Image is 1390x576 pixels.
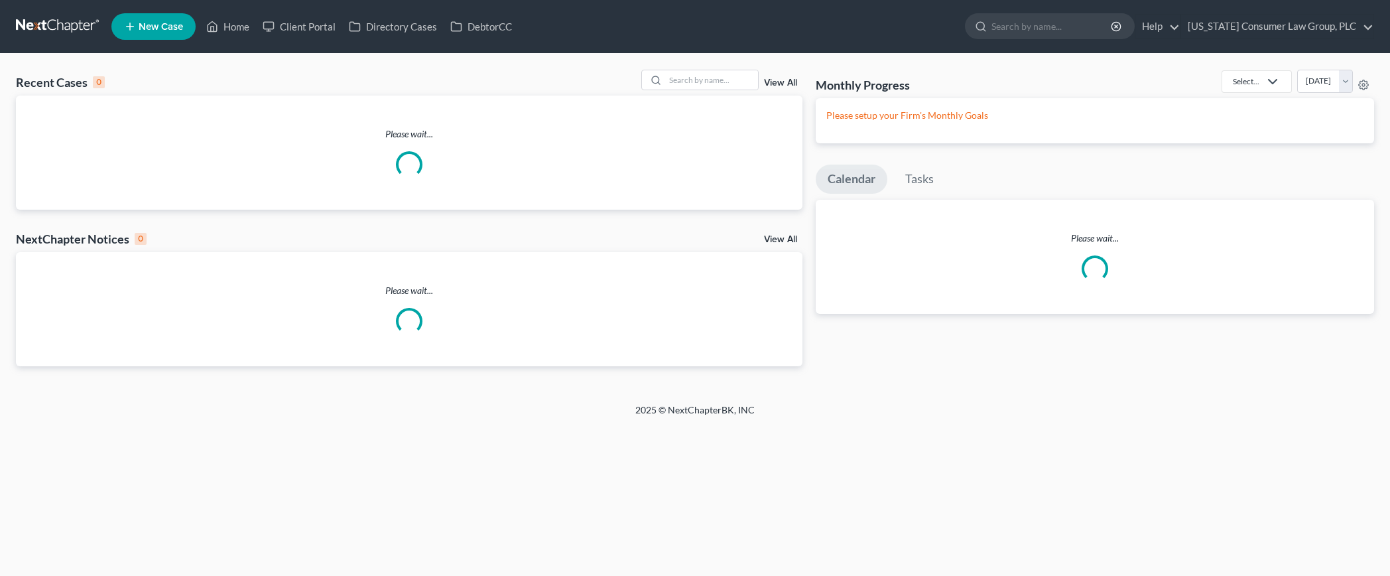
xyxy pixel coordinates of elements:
p: Please wait... [16,127,802,141]
p: Please wait... [16,284,802,297]
a: Tasks [893,165,946,194]
div: 0 [135,233,147,245]
div: 2025 © NextChapterBK, INC [317,403,1073,427]
div: Recent Cases [16,74,105,90]
p: Please setup your Firm's Monthly Goals [826,109,1363,122]
a: Client Portal [256,15,342,38]
a: Home [200,15,256,38]
a: DebtorCC [444,15,519,38]
a: View All [764,235,797,244]
a: Help [1135,15,1180,38]
a: Calendar [816,165,887,194]
h3: Monthly Progress [816,77,910,93]
div: Select... [1233,76,1259,87]
a: [US_STATE] Consumer Law Group, PLC [1181,15,1373,38]
div: 0 [93,76,105,88]
p: Please wait... [816,232,1374,245]
input: Search by name... [991,14,1113,38]
span: New Case [139,22,183,32]
input: Search by name... [665,70,758,90]
a: View All [764,78,797,88]
a: Directory Cases [342,15,444,38]
div: NextChapter Notices [16,231,147,247]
